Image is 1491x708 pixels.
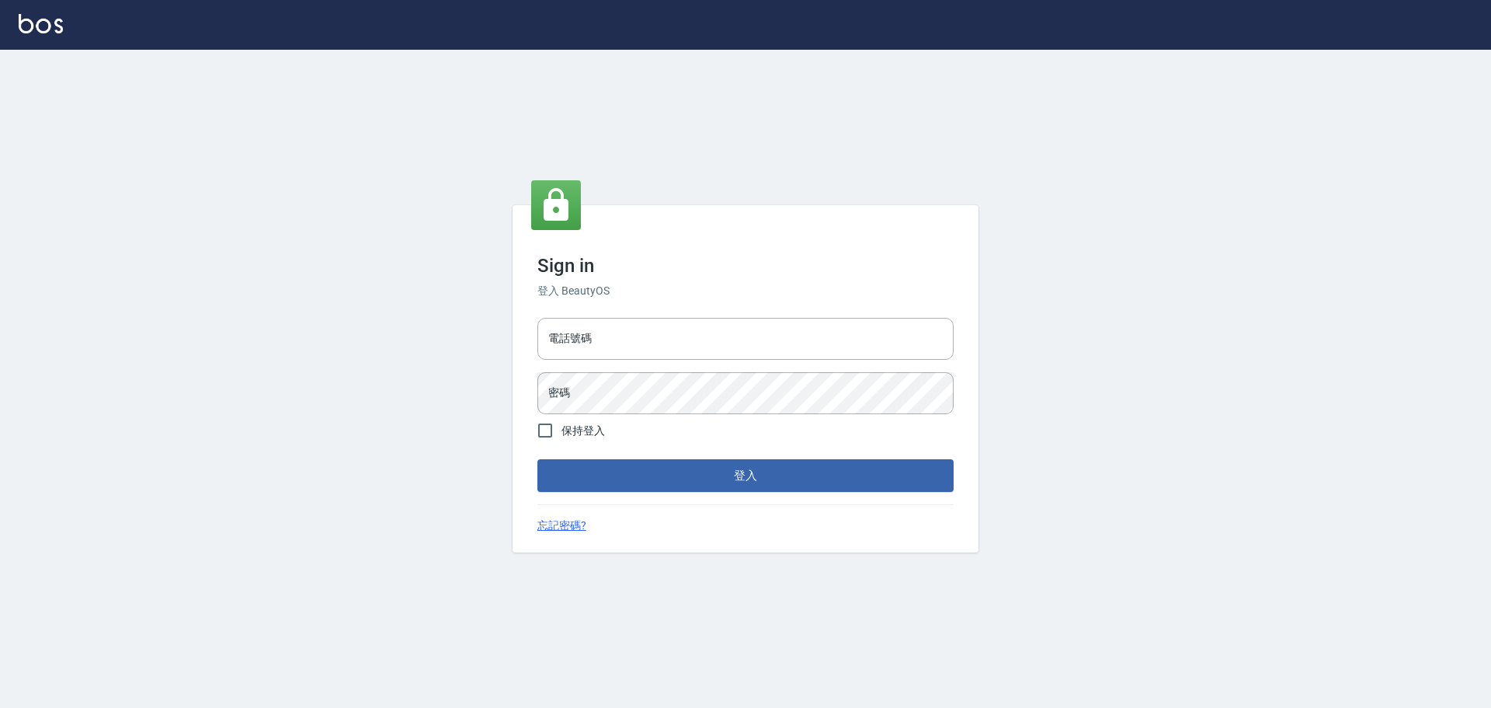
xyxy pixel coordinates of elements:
button: 登入 [537,459,954,492]
span: 保持登入 [561,423,605,439]
h6: 登入 BeautyOS [537,283,954,299]
h3: Sign in [537,255,954,277]
a: 忘記密碼? [537,518,586,534]
img: Logo [19,14,63,33]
